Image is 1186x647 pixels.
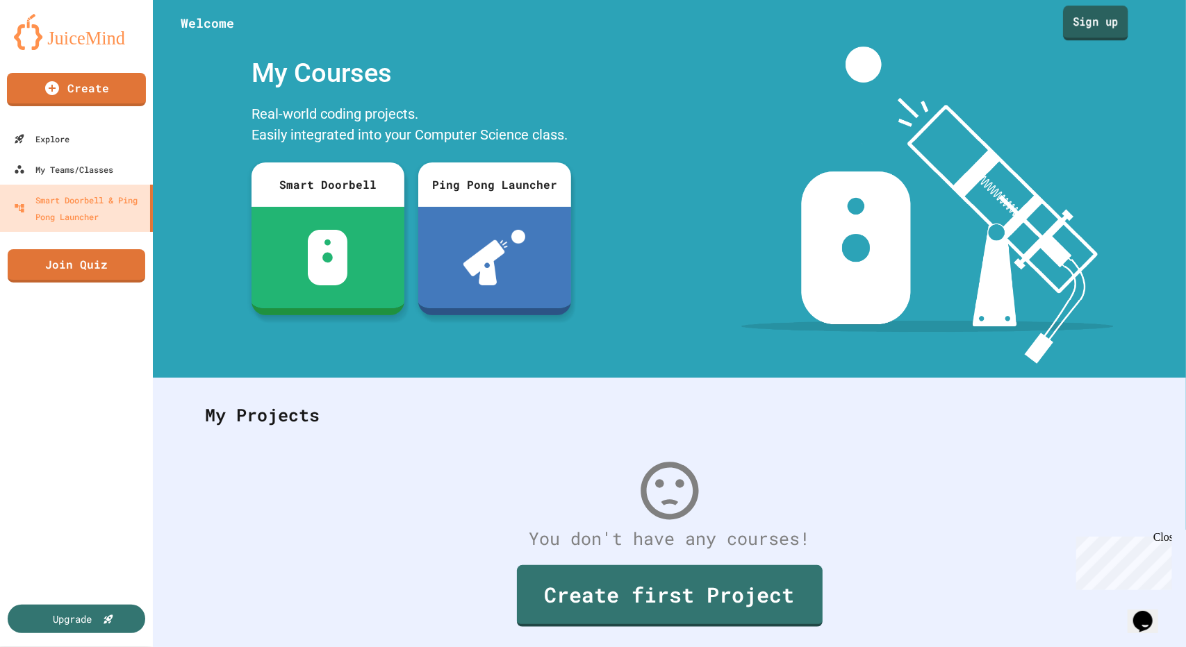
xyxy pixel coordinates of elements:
[1071,531,1172,590] iframe: chat widget
[14,131,69,147] div: Explore
[741,47,1114,364] img: banner-image-my-projects.png
[7,73,146,106] a: Create
[14,192,145,225] div: Smart Doorbell & Ping Pong Launcher
[6,6,96,88] div: Chat with us now!Close
[418,162,571,207] div: Ping Pong Launcher
[8,249,145,283] a: Join Quiz
[53,612,92,626] div: Upgrade
[463,230,525,285] img: ppl-with-ball.png
[14,161,113,178] div: My Teams/Classes
[245,100,578,152] div: Real-world coding projects. Easily integrated into your Computer Science class.
[191,526,1148,552] div: You don't have any courses!
[252,162,404,207] div: Smart Doorbell
[191,388,1148,442] div: My Projects
[308,230,347,285] img: sdb-white.svg
[245,47,578,100] div: My Courses
[1063,6,1128,40] a: Sign up
[1128,591,1172,633] iframe: chat widget
[517,565,823,627] a: Create first Project
[14,14,139,50] img: logo-orange.svg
